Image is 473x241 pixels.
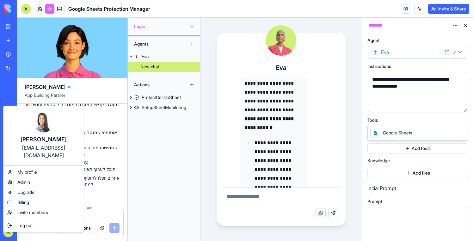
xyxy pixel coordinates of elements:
a: Upgrade [5,187,83,197]
div: [PERSON_NAME] [10,135,77,144]
a: [PERSON_NAME][EMAIL_ADDRESS][DOMAIN_NAME] [5,107,83,164]
div: [EMAIL_ADDRESS][DOMAIN_NAME] [10,144,77,159]
a: Invite members [5,207,83,218]
span: My profile [17,169,37,175]
img: ACg8ocIi2y6ButMuETtlhkfkP-hgGTyOoLtfoJKwNUqVan3RkRO3_Vmv4A=s96-c [34,112,54,133]
span: Upgrade [17,189,34,195]
span: Admin [17,179,30,185]
a: My profile [5,167,83,177]
a: Billing [5,197,83,207]
a: Admin [5,177,83,187]
span: Log out [17,222,33,229]
span: Invite members [17,209,48,216]
span: Billing [17,199,29,206]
